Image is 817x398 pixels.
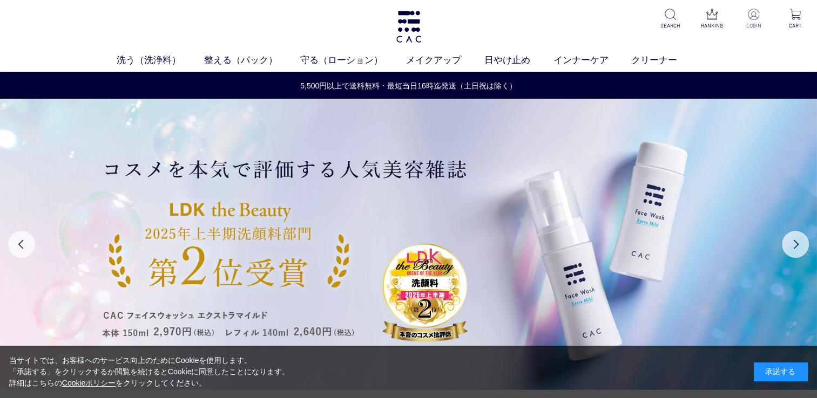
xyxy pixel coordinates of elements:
a: 日やけ止め [484,53,553,67]
a: LOGIN [740,9,767,30]
a: 洗う（洗浄料） [117,53,204,67]
p: CART [782,22,808,30]
a: 整える（パック） [204,53,301,67]
a: インナーケア [553,53,632,67]
a: 守る（ローション） [300,53,406,67]
a: メイクアップ [406,53,484,67]
a: RANKING [699,9,725,30]
div: 当サイトでは、お客様へのサービス向上のためにCookieを使用します。 「承諾する」をクリックするか閲覧を続けるとCookieに同意したことになります。 詳細はこちらの をクリックしてください。 [9,355,290,389]
div: 承諾する [754,362,808,381]
p: LOGIN [740,22,767,30]
button: Previous [8,231,35,258]
a: Cookieポリシー [62,379,116,387]
p: SEARCH [657,22,684,30]
img: logo [395,11,423,43]
p: RANKING [699,22,725,30]
a: CART [782,9,808,30]
a: クリーナー [631,53,700,67]
button: Next [782,231,809,258]
a: 5,500円以上で送料無料・最短当日16時迄発送（土日祝は除く） [1,80,816,92]
a: SEARCH [657,9,684,30]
